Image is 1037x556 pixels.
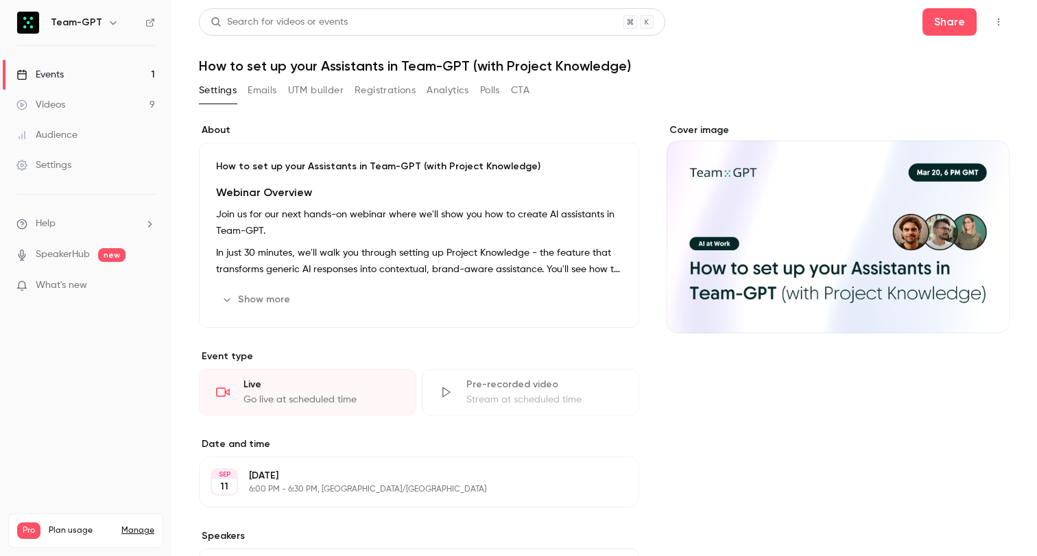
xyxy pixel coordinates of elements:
[667,123,1010,137] label: Cover image
[199,437,639,451] label: Date and time
[199,369,416,415] div: LiveGo live at scheduled time
[121,525,154,536] a: Manage
[216,206,622,239] p: Join us for our next hands-on webinar where we'll show you how to create AI assistants in Team-GPT.
[355,80,416,101] button: Registrations
[16,158,71,172] div: Settings
[243,378,399,391] div: Live
[220,480,228,494] p: 11
[199,123,639,137] label: About
[667,123,1010,333] section: Cover image
[466,393,622,407] div: Stream at scheduled time
[16,217,155,231] li: help-dropdown-opener
[216,160,622,173] p: How to set up your Assistants in Team-GPT (with Project Knowledge)
[216,184,622,201] h2: Webinar Overview
[922,8,977,36] button: Share
[199,529,639,543] label: Speakers
[36,217,56,231] span: Help
[16,128,78,142] div: Audience
[248,80,276,101] button: Emails
[16,68,64,82] div: Events
[36,278,87,293] span: What's new
[199,80,237,101] button: Settings
[249,484,567,495] p: 6:00 PM - 6:30 PM, [GEOGRAPHIC_DATA]/[GEOGRAPHIC_DATA]
[36,247,90,262] a: SpeakerHub
[51,16,102,29] h6: Team-GPT
[288,80,344,101] button: UTM builder
[511,80,529,101] button: CTA
[98,248,126,262] span: new
[480,80,500,101] button: Polls
[249,469,567,483] p: [DATE]
[422,369,639,415] div: Pre-recorded videoStream at scheduled time
[427,80,469,101] button: Analytics
[212,470,237,479] div: SEP
[49,525,113,536] span: Plan usage
[243,393,399,407] div: Go live at scheduled time
[199,350,639,363] p: Event type
[216,289,298,311] button: Show more
[199,58,1010,74] h1: How to set up your Assistants in Team-GPT (with Project Knowledge)
[216,245,622,278] p: In just 30 minutes, we'll walk you through setting up Project Knowledge - the feature that transf...
[17,12,39,34] img: Team-GPT
[466,378,622,391] div: Pre-recorded video
[17,522,40,539] span: Pro
[16,98,65,112] div: Videos
[211,15,348,29] div: Search for videos or events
